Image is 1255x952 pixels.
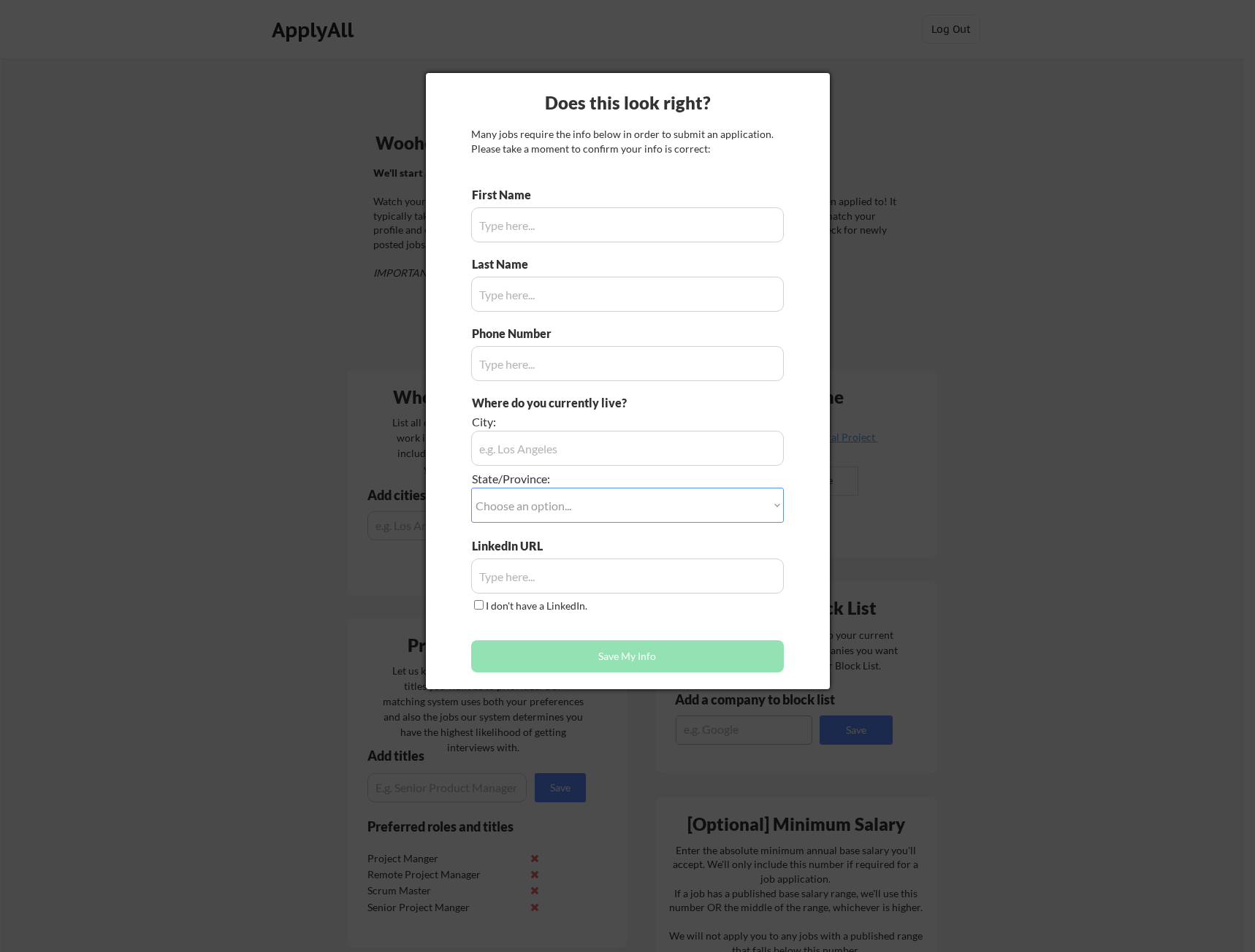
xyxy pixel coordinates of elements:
[471,127,784,156] div: Many jobs require the info below in order to submit an application. Please take a moment to confi...
[471,277,784,312] input: Type here...
[471,640,784,672] button: Save My Info
[486,599,587,612] label: I don't have a LinkedIn.
[471,558,784,594] input: Type here...
[472,256,543,272] div: Last Name
[472,187,543,203] div: First Name
[472,538,581,554] div: LinkedIn URL
[426,91,830,115] div: Does this look right?
[471,431,784,466] input: e.g. Los Angeles
[471,346,784,381] input: Type here...
[472,414,702,430] div: City:
[471,207,784,242] input: Type here...
[472,395,702,411] div: Where do you currently live?
[472,326,560,342] div: Phone Number
[472,471,702,487] div: State/Province:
